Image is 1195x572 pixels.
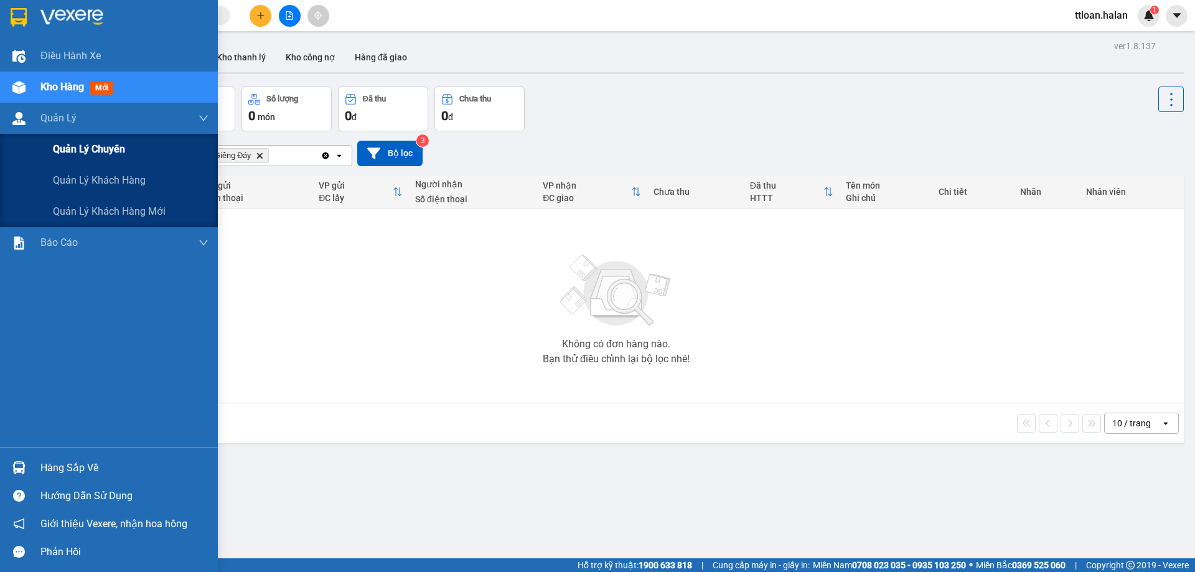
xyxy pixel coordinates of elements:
svg: Clear all [321,151,330,161]
th: Toggle SortBy [744,176,840,209]
strong: 0369 525 060 [1012,560,1066,570]
button: aim [307,5,329,27]
button: Chưa thu0đ [434,87,525,131]
sup: 1 [1150,6,1159,14]
span: VP Giếng Đáy [203,151,251,161]
img: solution-icon [12,237,26,250]
span: Báo cáo [40,235,78,250]
div: ĐC lấy [319,193,392,203]
div: Nhân viên [1086,187,1177,197]
div: Số điện thoại [415,194,530,204]
img: warehouse-icon [12,50,26,63]
span: Quản lý chuyến [53,141,125,157]
span: Giới thiệu Vexere, nhận hoa hồng [40,516,187,532]
span: đ [352,112,357,122]
span: đ [448,112,453,122]
div: Đã thu [750,181,824,190]
span: Miền Nam [813,558,966,572]
span: Hỗ trợ kỹ thuật: [578,558,692,572]
div: 10 / trang [1112,417,1151,429]
strong: 0708 023 035 - 0935 103 250 [852,560,966,570]
svg: open [334,151,344,161]
div: Tên món [846,181,926,190]
span: Quản lý khách hàng [53,172,146,188]
button: Kho thanh lý [207,42,276,72]
span: 0 [345,108,352,123]
th: Toggle SortBy [312,176,408,209]
span: Cung cấp máy in - giấy in: [713,558,810,572]
sup: 3 [416,134,429,147]
div: Đã thu [363,95,386,103]
div: Nhãn [1020,187,1074,197]
span: copyright [1126,561,1135,570]
span: file-add [285,11,294,20]
button: plus [250,5,271,27]
span: ttloan.halan [1065,7,1138,23]
span: 0 [248,108,255,123]
button: file-add [279,5,301,27]
span: aim [314,11,322,20]
span: notification [13,518,25,530]
div: ĐC giao [543,193,631,203]
div: Số lượng [266,95,298,103]
span: 1 [1152,6,1156,14]
img: logo-vxr [11,8,27,27]
div: Hàng sắp về [40,459,209,477]
button: Kho công nợ [276,42,345,72]
svg: open [1161,418,1171,428]
button: caret-down [1166,5,1188,27]
div: Số điện thoại [191,193,306,203]
th: Toggle SortBy [537,176,647,209]
strong: 1900 633 818 [639,560,692,570]
svg: Delete [256,152,263,159]
div: Chưa thu [459,95,491,103]
span: down [199,113,209,123]
img: warehouse-icon [12,81,26,94]
div: Người gửi [191,181,306,190]
span: | [1075,558,1077,572]
div: Chi tiết [939,187,1008,197]
div: HTTT [750,193,824,203]
div: Chưa thu [654,187,737,197]
div: ver 1.8.137 [1114,39,1156,53]
span: Quản Lý [40,110,77,126]
span: question-circle [13,490,25,502]
div: Phản hồi [40,543,209,561]
span: Miền Bắc [976,558,1066,572]
span: mới [90,81,113,95]
span: down [199,238,209,248]
span: message [13,546,25,558]
input: Selected VP Giếng Đáy. [271,149,273,162]
button: Bộ lọc [357,141,423,166]
span: Quản lý khách hàng mới [53,204,166,219]
span: plus [256,11,265,20]
img: warehouse-icon [12,112,26,125]
img: svg+xml;base64,PHN2ZyBjbGFzcz0ibGlzdC1wbHVnX19zdmciIHhtbG5zPSJodHRwOi8vd3d3LnczLm9yZy8yMDAwL3N2Zy... [554,247,678,334]
img: icon-new-feature [1143,10,1155,21]
div: Không có đơn hàng nào. [562,339,670,349]
div: Ghi chú [846,193,926,203]
button: Hàng đã giao [345,42,417,72]
span: Điều hành xe [40,48,101,63]
button: Số lượng0món [241,87,332,131]
span: caret-down [1171,10,1183,21]
div: Bạn thử điều chỉnh lại bộ lọc nhé! [543,354,690,364]
span: ⚪️ [969,563,973,568]
span: | [701,558,703,572]
span: 0 [441,108,448,123]
button: Đã thu0đ [338,87,428,131]
div: VP nhận [543,181,631,190]
div: Hướng dẫn sử dụng [40,487,209,505]
span: VP Giếng Đáy, close by backspace [197,148,269,163]
div: Người nhận [415,179,530,189]
span: Kho hàng [40,81,84,93]
span: món [258,112,275,122]
img: warehouse-icon [12,461,26,474]
div: VP gửi [319,181,392,190]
